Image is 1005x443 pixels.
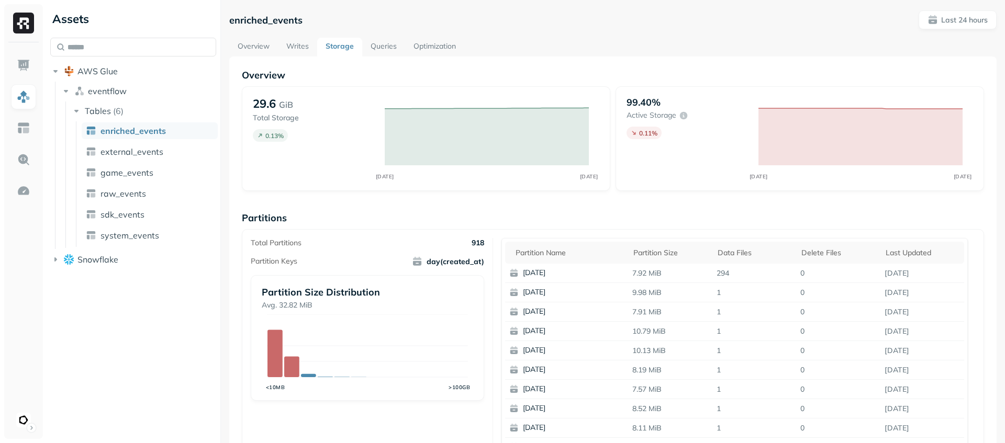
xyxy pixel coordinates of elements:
[941,15,988,25] p: Last 24 hours
[628,322,712,340] p: 10.79 MiB
[712,264,797,282] p: 294
[712,380,797,399] p: 1
[242,212,984,224] p: Partitions
[229,14,303,26] p: enriched_events
[100,126,166,136] span: enriched_events
[796,419,880,437] p: 0
[880,419,965,437] p: Oct 2, 2025
[505,322,629,340] button: [DATE]
[100,209,144,220] span: sdk_events
[628,380,712,399] p: 7.57 MiB
[50,10,216,27] div: Assets
[17,90,30,104] img: Assets
[229,38,278,56] a: Overview
[633,248,707,258] div: Partition size
[505,302,629,321] button: [DATE]
[712,400,797,418] p: 1
[17,121,30,135] img: Asset Explorer
[712,342,797,360] p: 1
[712,303,797,321] p: 1
[100,167,153,178] span: game_events
[113,106,124,116] p: ( 6 )
[86,167,96,178] img: table
[278,38,317,56] a: Writes
[718,248,791,258] div: Data Files
[628,361,712,379] p: 8.19 MiB
[74,86,85,96] img: namespace
[796,400,880,418] p: 0
[50,251,216,268] button: Snowflake
[880,400,965,418] p: Oct 3, 2025
[628,400,712,418] p: 8.52 MiB
[919,10,997,29] button: Last 24 hours
[82,122,218,139] a: enriched_events
[50,63,216,79] button: AWS Glue
[523,365,624,375] p: [DATE]
[712,283,797,302] p: 1
[712,361,797,379] p: 1
[523,384,624,394] p: [DATE]
[880,361,965,379] p: Oct 5, 2025
[523,287,624,298] p: [DATE]
[523,423,624,433] p: [DATE]
[505,360,629,379] button: [DATE]
[880,322,965,340] p: Oct 7, 2025
[801,248,875,258] div: Delete Files
[362,38,405,56] a: Queries
[523,403,624,414] p: [DATE]
[712,419,797,437] p: 1
[265,132,284,140] p: 0.13 %
[627,110,676,120] p: Active storage
[77,66,118,76] span: AWS Glue
[86,188,96,199] img: table
[82,185,218,202] a: raw_events
[449,384,471,390] tspan: >100GB
[639,129,657,137] p: 0.11 %
[266,384,285,390] tspan: <10MB
[880,303,965,321] p: Oct 8, 2025
[251,238,301,248] p: Total Partitions
[796,361,880,379] p: 0
[82,164,218,181] a: game_events
[17,59,30,72] img: Dashboard
[262,300,473,310] p: Avg. 32.82 MiB
[796,380,880,399] p: 0
[472,238,484,248] p: 918
[712,322,797,340] p: 1
[880,380,965,399] p: Oct 4, 2025
[523,345,624,356] p: [DATE]
[796,264,880,282] p: 0
[262,286,473,298] p: Partition Size Distribution
[505,399,629,418] button: [DATE]
[628,283,712,302] p: 9.98 MiB
[253,113,374,123] p: Total Storage
[749,173,767,180] tspan: [DATE]
[17,153,30,166] img: Query Explorer
[64,254,74,264] img: root
[61,83,217,99] button: eventflow
[523,306,624,317] p: [DATE]
[886,248,959,258] div: Last updated
[628,264,712,282] p: 7.92 MiB
[13,13,34,33] img: Ryft
[82,143,218,160] a: external_events
[880,264,965,282] p: Oct 9, 2025
[796,283,880,302] p: 0
[953,173,971,180] tspan: [DATE]
[279,98,293,111] p: GiB
[86,209,96,220] img: table
[253,96,276,111] p: 29.6
[405,38,464,56] a: Optimization
[523,326,624,336] p: [DATE]
[17,184,30,198] img: Optimization
[796,303,880,321] p: 0
[100,188,146,199] span: raw_events
[86,126,96,136] img: table
[579,173,598,180] tspan: [DATE]
[375,173,394,180] tspan: [DATE]
[100,230,159,241] span: system_events
[880,283,965,302] p: Oct 9, 2025
[251,256,297,266] p: Partition Keys
[77,254,118,265] span: Snowflake
[505,264,629,282] button: [DATE]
